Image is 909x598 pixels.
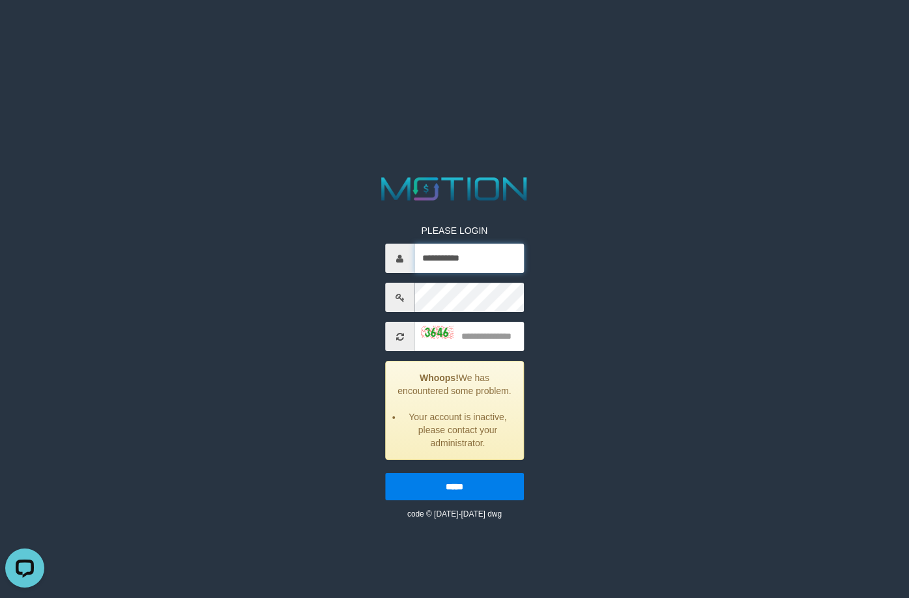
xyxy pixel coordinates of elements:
li: Your account is inactive, please contact your administrator. [402,410,513,449]
div: We has encountered some problem. [385,361,524,460]
strong: Whoops! [420,373,459,383]
img: captcha [421,326,454,339]
small: code © [DATE]-[DATE] dwg [407,509,502,519]
p: PLEASE LOGIN [385,224,524,237]
button: Open LiveChat chat widget [5,5,44,44]
img: MOTION_logo.png [375,173,534,205]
